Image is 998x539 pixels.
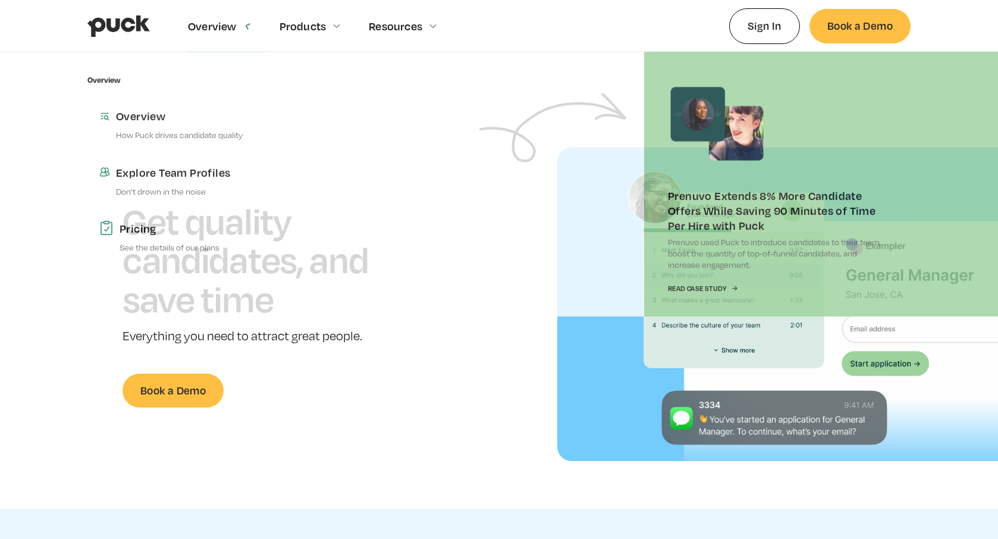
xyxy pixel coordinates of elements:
div: Pricing [120,221,342,236]
div: Explore Team Profiles [116,165,342,180]
div: Overview [87,76,120,84]
div: Read Case Study [668,285,726,293]
a: PricingSee the details of our plans [87,209,354,265]
p: How Puck drives candidate quality [116,129,342,140]
div: Overview [116,108,342,123]
p: Everything you need to attract great people. [123,328,405,345]
p: Don’t drown in the noise [116,186,342,197]
div: Products [280,20,327,33]
p: See the details of our plans [120,242,342,253]
a: Sign In [729,8,800,43]
a: Prenuvo Extends 8% More Candidate Offers While Saving 90 Minutes of Time Per Hire with PuckPrenuv... [644,52,911,316]
a: Book a Demo [123,374,224,408]
a: Explore Team ProfilesDon’t drown in the noise [87,153,354,209]
p: Prenuvo used Puck to introduce candidates to their team, boost the quantity of top-of-funnel cand... [668,236,887,271]
div: Resources [369,20,422,33]
a: Book a Demo [809,9,911,43]
h1: Get quality candidates, and save time [123,201,405,318]
div: Prenuvo Extends 8% More Candidate Offers While Saving 90 Minutes of Time Per Hire with Puck [668,188,887,233]
div: Overview [188,20,237,33]
a: OverviewHow Puck drives candidate quality [87,96,354,152]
